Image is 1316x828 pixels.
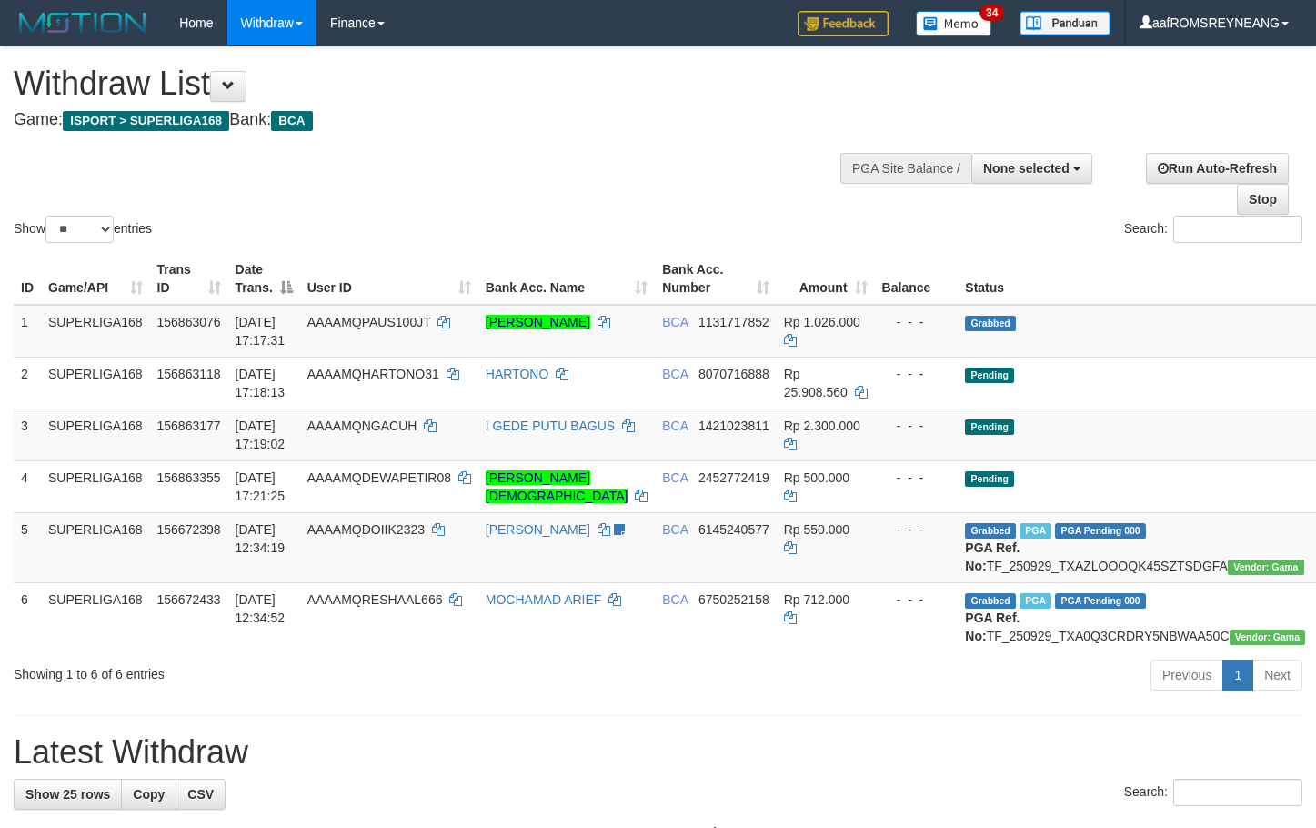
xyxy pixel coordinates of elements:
td: SUPERLIGA168 [41,409,150,460]
span: Copy 6145240577 to clipboard [698,522,769,537]
label: Search: [1124,216,1302,243]
a: 1 [1222,660,1253,691]
span: Rp 1.026.000 [784,315,860,329]
div: - - - [882,469,951,487]
label: Search: [1124,779,1302,806]
a: [PERSON_NAME] [486,315,590,329]
a: Copy [121,779,176,810]
span: Copy 6750252158 to clipboard [698,592,769,607]
a: Previous [1150,660,1223,691]
div: PGA Site Balance / [840,153,971,184]
td: SUPERLIGA168 [41,357,150,409]
th: Trans ID: activate to sort column ascending [150,253,228,305]
a: Stop [1237,184,1289,215]
span: Rp 550.000 [784,522,849,537]
td: 1 [14,305,41,358]
select: Showentries [45,216,114,243]
span: Marked by aafsoycanthlai [1020,523,1051,539]
a: Next [1252,660,1302,691]
span: BCA [271,111,312,131]
a: [PERSON_NAME][DEMOGRAPHIC_DATA] [486,470,628,503]
span: Marked by aafsoycanthlai [1020,593,1051,609]
div: - - - [882,520,951,539]
b: PGA Ref. No: [965,611,1020,643]
td: TF_250929_TXAZLOOOQK45SZTSDGFA [958,512,1312,582]
span: [DATE] 17:18:13 [236,367,286,399]
span: CSV [187,787,214,802]
th: Bank Acc. Name: activate to sort column ascending [478,253,655,305]
span: Copy [133,787,165,802]
h1: Latest Withdraw [14,734,1302,771]
h4: Game: Bank: [14,111,859,129]
span: Pending [965,471,1014,487]
td: 2 [14,357,41,409]
img: Feedback.jpg [798,11,889,36]
a: Run Auto-Refresh [1146,153,1289,184]
span: Show 25 rows [25,787,110,802]
img: panduan.png [1020,11,1110,35]
th: Amount: activate to sort column ascending [777,253,875,305]
span: Pending [965,419,1014,435]
a: HARTONO [486,367,549,381]
img: Button%20Memo.svg [916,11,992,36]
span: 156863118 [157,367,221,381]
span: AAAAMQHARTONO31 [307,367,439,381]
span: BCA [662,419,688,433]
span: Vendor URL: https://trx31.1velocity.biz [1230,630,1306,645]
th: Date Trans.: activate to sort column descending [228,253,300,305]
b: PGA Ref. No: [965,540,1020,573]
span: ISPORT > SUPERLIGA168 [63,111,229,131]
td: SUPERLIGA168 [41,512,150,582]
span: [DATE] 12:34:52 [236,592,286,625]
img: MOTION_logo.png [14,9,152,36]
span: Rp 500.000 [784,470,849,485]
span: PGA Pending [1055,593,1146,609]
h1: Withdraw List [14,66,859,102]
label: Show entries [14,216,152,243]
span: BCA [662,470,688,485]
span: Grabbed [965,593,1016,609]
span: Grabbed [965,523,1016,539]
span: AAAAMQRESHAAL666 [307,592,443,607]
span: BCA [662,522,688,537]
span: AAAAMQPAUS100JT [307,315,431,329]
a: MOCHAMAD ARIEF [486,592,602,607]
th: Bank Acc. Number: activate to sort column ascending [655,253,777,305]
span: [DATE] 17:17:31 [236,315,286,348]
span: AAAAMQDOIIK2323 [307,522,425,537]
div: - - - [882,591,951,609]
span: PGA Pending [1055,523,1146,539]
div: - - - [882,313,951,331]
span: None selected [983,161,1070,176]
th: User ID: activate to sort column ascending [300,253,478,305]
span: [DATE] 17:21:25 [236,470,286,503]
span: [DATE] 12:34:19 [236,522,286,555]
td: 3 [14,409,41,460]
div: Showing 1 to 6 of 6 entries [14,658,535,683]
td: SUPERLIGA168 [41,305,150,358]
input: Search: [1173,779,1302,806]
span: Rp 2.300.000 [784,419,860,433]
span: Copy 2452772419 to clipboard [698,470,769,485]
div: - - - [882,365,951,383]
input: Search: [1173,216,1302,243]
td: 5 [14,512,41,582]
span: Pending [965,368,1014,383]
a: I GEDE PUTU BAGUS [486,419,615,433]
a: Show 25 rows [14,779,122,810]
span: 156863355 [157,470,221,485]
span: AAAAMQDEWAPETIR08 [307,470,451,485]
span: Copy 8070716888 to clipboard [698,367,769,381]
span: Copy 1421023811 to clipboard [698,419,769,433]
span: 156863076 [157,315,221,329]
span: 156863177 [157,419,221,433]
span: BCA [662,592,688,607]
span: BCA [662,315,688,329]
td: 6 [14,582,41,652]
td: SUPERLIGA168 [41,460,150,512]
span: 156672398 [157,522,221,537]
td: TF_250929_TXA0Q3CRDRY5NBWAA50C [958,582,1312,652]
span: Rp 712.000 [784,592,849,607]
th: ID [14,253,41,305]
span: Vendor URL: https://trx31.1velocity.biz [1228,560,1304,575]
